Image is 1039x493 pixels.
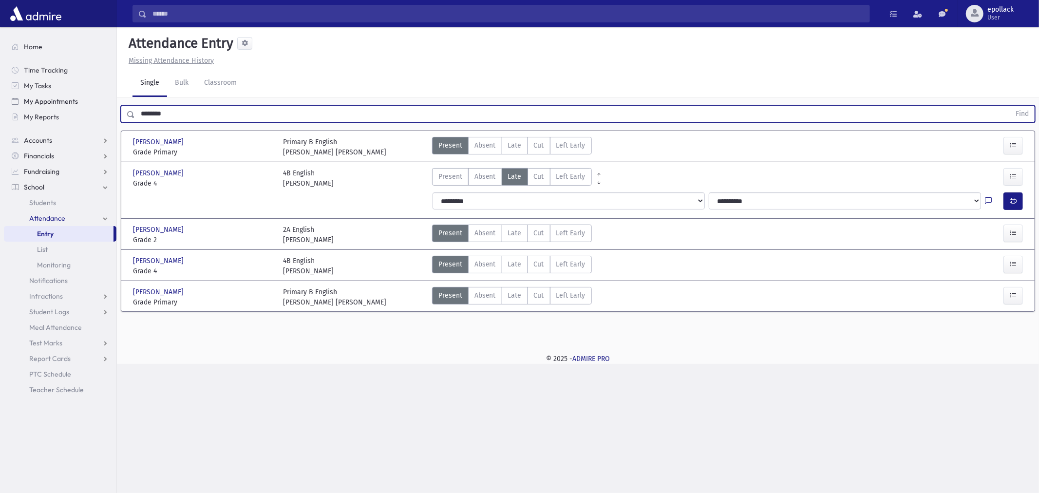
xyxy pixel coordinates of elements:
[133,297,273,307] span: Grade Primary
[29,292,63,301] span: Infractions
[438,259,462,269] span: Present
[132,70,167,97] a: Single
[133,147,273,157] span: Grade Primary
[508,171,522,182] span: Late
[4,320,116,335] a: Meal Attendance
[29,370,71,379] span: PTC Schedule
[508,259,522,269] span: Late
[4,94,116,109] a: My Appointments
[556,259,586,269] span: Left Early
[556,228,586,238] span: Left Early
[125,57,214,65] a: Missing Attendance History
[24,66,68,75] span: Time Tracking
[4,366,116,382] a: PTC Schedule
[4,179,116,195] a: School
[37,261,71,269] span: Monitoring
[4,351,116,366] a: Report Cards
[556,140,586,151] span: Left Early
[132,354,1023,364] div: © 2025 -
[129,57,214,65] u: Missing Attendance History
[4,210,116,226] a: Attendance
[4,273,116,288] a: Notifications
[438,290,462,301] span: Present
[987,14,1014,21] span: User
[987,6,1014,14] span: epollack
[4,382,116,398] a: Teacher Schedule
[432,256,592,276] div: AttTypes
[4,39,116,55] a: Home
[133,225,186,235] span: [PERSON_NAME]
[24,167,59,176] span: Fundraising
[4,148,116,164] a: Financials
[474,259,496,269] span: Absent
[4,242,116,257] a: List
[283,168,334,189] div: 4B English [PERSON_NAME]
[133,266,273,276] span: Grade 4
[133,137,186,147] span: [PERSON_NAME]
[133,256,186,266] span: [PERSON_NAME]
[556,171,586,182] span: Left Early
[474,228,496,238] span: Absent
[29,214,65,223] span: Attendance
[29,323,82,332] span: Meal Attendance
[432,225,592,245] div: AttTypes
[474,140,496,151] span: Absent
[29,385,84,394] span: Teacher Schedule
[24,152,54,160] span: Financials
[147,5,869,22] input: Search
[196,70,245,97] a: Classroom
[4,164,116,179] a: Fundraising
[283,137,386,157] div: Primary B English [PERSON_NAME] [PERSON_NAME]
[37,245,48,254] span: List
[1010,106,1035,122] button: Find
[24,183,44,191] span: School
[474,171,496,182] span: Absent
[438,228,462,238] span: Present
[4,78,116,94] a: My Tasks
[4,335,116,351] a: Test Marks
[508,140,522,151] span: Late
[438,171,462,182] span: Present
[534,290,544,301] span: Cut
[29,339,62,347] span: Test Marks
[4,288,116,304] a: Infractions
[283,287,386,307] div: Primary B English [PERSON_NAME] [PERSON_NAME]
[29,276,68,285] span: Notifications
[125,35,233,52] h5: Attendance Entry
[534,140,544,151] span: Cut
[438,140,462,151] span: Present
[167,70,196,97] a: Bulk
[4,62,116,78] a: Time Tracking
[37,229,54,238] span: Entry
[29,354,71,363] span: Report Cards
[4,304,116,320] a: Student Logs
[474,290,496,301] span: Absent
[283,225,334,245] div: 2A English [PERSON_NAME]
[4,257,116,273] a: Monitoring
[133,287,186,297] span: [PERSON_NAME]
[4,109,116,125] a: My Reports
[283,256,334,276] div: 4B English [PERSON_NAME]
[508,290,522,301] span: Late
[24,97,78,106] span: My Appointments
[432,137,592,157] div: AttTypes
[133,168,186,178] span: [PERSON_NAME]
[24,42,42,51] span: Home
[133,178,273,189] span: Grade 4
[534,228,544,238] span: Cut
[133,235,273,245] span: Grade 2
[4,226,113,242] a: Entry
[8,4,64,23] img: AdmirePro
[432,168,592,189] div: AttTypes
[29,307,69,316] span: Student Logs
[24,136,52,145] span: Accounts
[432,287,592,307] div: AttTypes
[29,198,56,207] span: Students
[534,259,544,269] span: Cut
[508,228,522,238] span: Late
[4,133,116,148] a: Accounts
[24,81,51,90] span: My Tasks
[572,355,610,363] a: ADMIRE PRO
[556,290,586,301] span: Left Early
[4,195,116,210] a: Students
